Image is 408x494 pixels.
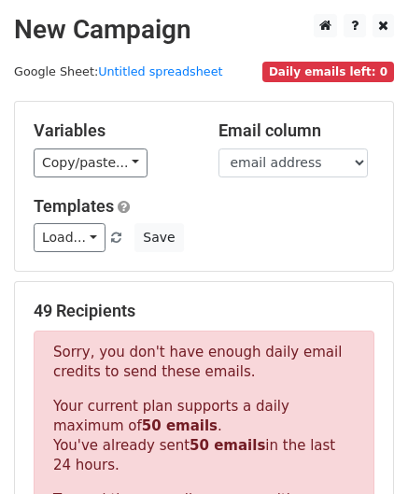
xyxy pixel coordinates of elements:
strong: 50 emails [142,417,218,434]
p: Sorry, you don't have enough daily email credits to send these emails. [53,343,355,382]
h5: 49 Recipients [34,301,374,321]
h5: Variables [34,120,190,141]
p: Your current plan supports a daily maximum of . You've already sent in the last 24 hours. [53,397,355,475]
a: Templates [34,196,114,216]
small: Google Sheet: [14,64,223,78]
span: Daily emails left: 0 [262,62,394,82]
iframe: Chat Widget [315,404,408,494]
h5: Email column [218,120,375,141]
a: Load... [34,223,106,252]
h2: New Campaign [14,14,394,46]
button: Save [134,223,183,252]
strong: 50 emails [190,437,265,454]
a: Untitled spreadsheet [98,64,222,78]
a: Copy/paste... [34,148,148,177]
a: Daily emails left: 0 [262,64,394,78]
